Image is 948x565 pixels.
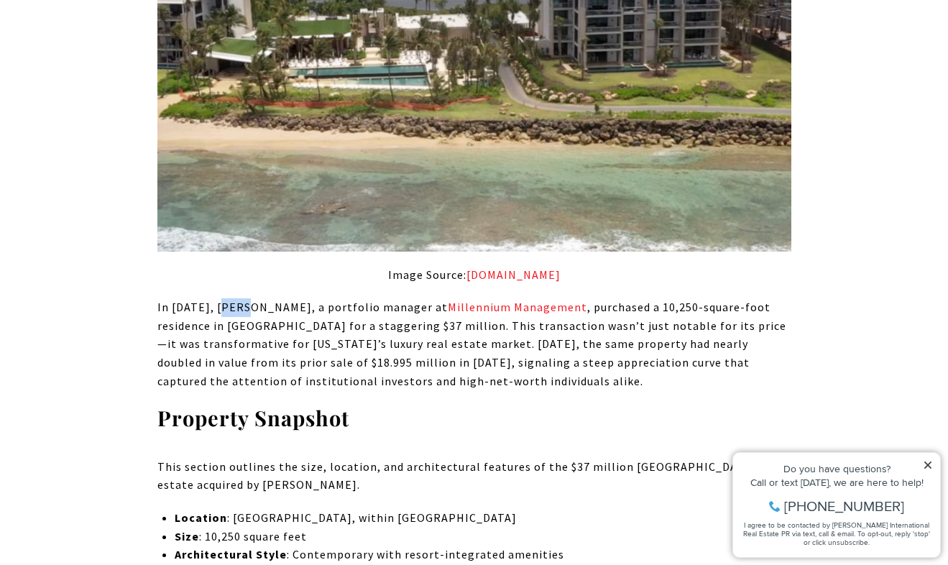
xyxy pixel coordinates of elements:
p: : Contemporary with resort-integrated amenities [175,546,791,564]
a: Millennium Management - open in a new tab [448,300,587,314]
span: [PHONE_NUMBER] [59,68,179,82]
span: I agree to be contacted by [PERSON_NAME] International Real Estate PR via text, call & email. To ... [18,88,205,116]
p: : [GEOGRAPHIC_DATA], within [GEOGRAPHIC_DATA] [175,509,791,528]
strong: Location [175,510,227,525]
strong: Property Snapshot [157,404,349,431]
a: wsj.com - open in a new tab [466,267,561,282]
div: Do you have questions? [15,32,208,42]
strong: Size [175,529,199,543]
p: Image Source: [157,266,791,285]
p: In [DATE], [PERSON_NAME], a portfolio manager at , purchased a 10,250-square-foot residence in [G... [157,298,791,390]
div: Call or text [DATE], we are here to help! [15,46,208,56]
iframe: bss-luxurypresence [653,14,934,198]
p: This section outlines the size, location, and architectural features of the $37 million [GEOGRAPH... [157,458,791,495]
p: : 10,250 square feet [175,528,791,546]
strong: Architectural Style [175,547,287,561]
